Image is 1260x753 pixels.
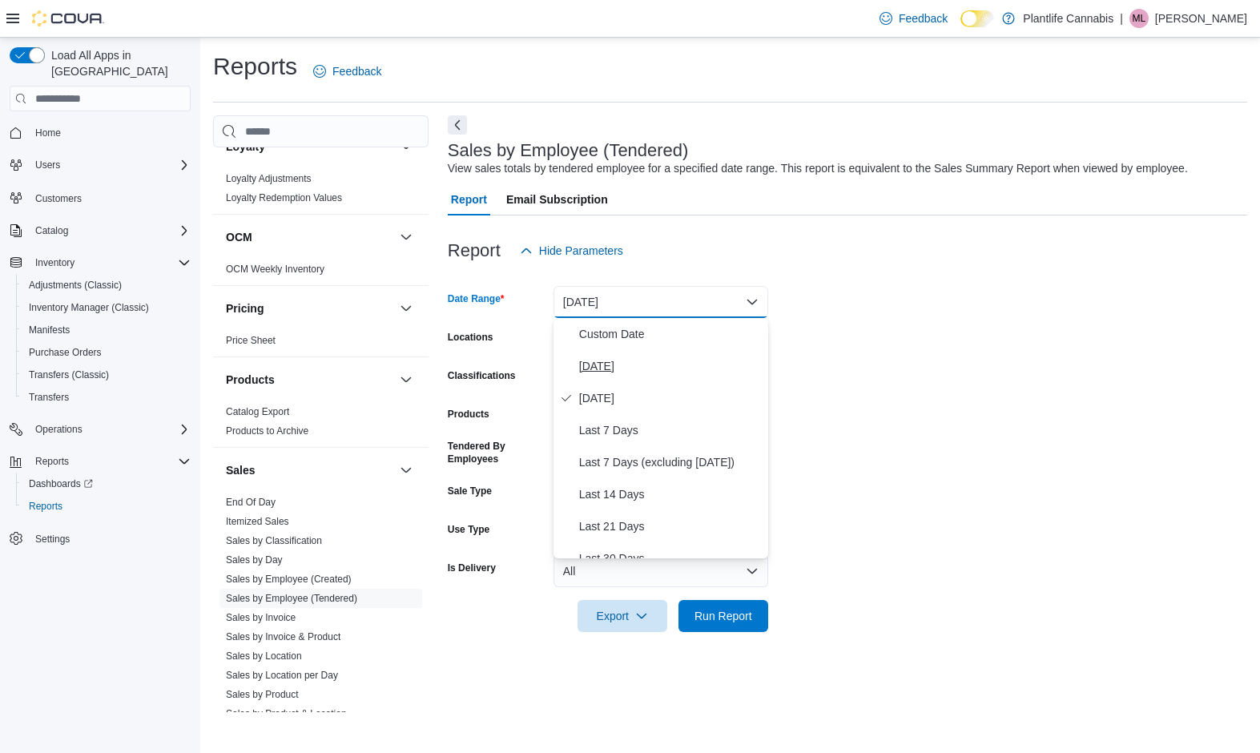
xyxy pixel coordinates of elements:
button: Reports [16,495,197,517]
div: OCM [213,260,429,285]
button: Operations [3,418,197,441]
button: OCM [397,228,416,247]
p: [PERSON_NAME] [1155,9,1247,28]
span: Users [35,159,60,171]
span: Catalog [29,221,191,240]
span: OCM Weekly Inventory [226,263,324,276]
div: Products [213,402,429,447]
a: Purchase Orders [22,343,108,362]
span: Feedback [332,63,381,79]
span: Operations [29,420,191,439]
span: Settings [35,533,70,546]
a: Itemized Sales [226,516,289,527]
span: Sales by Day [226,554,283,566]
span: Transfers [22,388,191,407]
nav: Complex example [10,115,191,592]
span: Customers [29,187,191,207]
span: Home [35,127,61,139]
span: Last 21 Days [579,517,762,536]
span: Home [29,123,191,143]
a: Feedback [873,2,954,34]
span: Last 14 Days [579,485,762,504]
a: Sales by Location per Day [226,670,338,681]
span: Manifests [22,320,191,340]
label: Date Range [448,292,505,305]
span: Inventory [35,256,74,269]
span: Customers [35,192,82,205]
span: Report [451,183,487,215]
button: Manifests [16,319,197,341]
button: Inventory [29,253,81,272]
button: Reports [3,450,197,473]
span: Sales by Invoice [226,611,296,624]
button: Catalog [3,219,197,242]
button: Catalog [29,221,74,240]
span: Sales by Classification [226,534,322,547]
span: Load All Apps in [GEOGRAPHIC_DATA] [45,47,191,79]
a: Adjustments (Classic) [22,276,128,295]
a: Loyalty Redemption Values [226,192,342,203]
label: Tendered By Employees [448,440,547,465]
label: Locations [448,331,493,344]
a: Price Sheet [226,335,276,346]
span: [DATE] [579,389,762,408]
button: Customers [3,186,197,209]
button: Products [226,372,393,388]
button: Export [578,600,667,632]
span: Last 7 Days [579,421,762,440]
span: Transfers [29,391,69,404]
span: Dashboards [29,477,93,490]
span: ML [1133,9,1146,28]
span: Loyalty Adjustments [226,172,312,185]
a: Home [29,123,67,143]
span: Inventory Manager (Classic) [22,298,191,317]
button: Pricing [397,299,416,318]
button: Reports [29,452,75,471]
button: Pricing [226,300,393,316]
button: Operations [29,420,89,439]
span: Transfers (Classic) [29,368,109,381]
a: Customers [29,189,88,208]
span: Inventory Manager (Classic) [29,301,149,314]
span: Catalog [35,224,68,237]
span: Loyalty Redemption Values [226,191,342,204]
span: Email Subscription [506,183,608,215]
span: [DATE] [579,356,762,376]
a: Sales by Product [226,689,299,700]
h1: Reports [213,50,297,83]
div: Loyalty [213,169,429,214]
span: Purchase Orders [29,346,102,359]
a: Products to Archive [226,425,308,437]
h3: Pricing [226,300,264,316]
div: Pricing [213,331,429,356]
a: Dashboards [22,474,99,493]
a: Catalog Export [226,406,289,417]
span: Sales by Location [226,650,302,662]
button: Users [29,155,66,175]
p: Plantlife Cannabis [1023,9,1113,28]
div: Mckayla Luedke [1129,9,1149,28]
a: Sales by Employee (Created) [226,574,352,585]
span: Reports [29,500,62,513]
a: Sales by Invoice [226,612,296,623]
label: Sale Type [448,485,492,497]
a: Sales by Invoice & Product [226,631,340,642]
span: Sales by Employee (Tendered) [226,592,357,605]
span: Purchase Orders [22,343,191,362]
h3: Products [226,372,275,388]
a: Transfers [22,388,75,407]
button: Purchase Orders [16,341,197,364]
button: Sales [226,462,393,478]
a: Inventory Manager (Classic) [22,298,155,317]
a: Sales by Employee (Tendered) [226,593,357,604]
span: Export [587,600,658,632]
a: Loyalty Adjustments [226,173,312,184]
span: Sales by Location per Day [226,669,338,682]
span: Last 30 Days [579,549,762,568]
span: End Of Day [226,496,276,509]
button: Next [448,115,467,135]
input: Dark Mode [960,10,994,27]
a: Dashboards [16,473,197,495]
div: Select listbox [554,318,768,558]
